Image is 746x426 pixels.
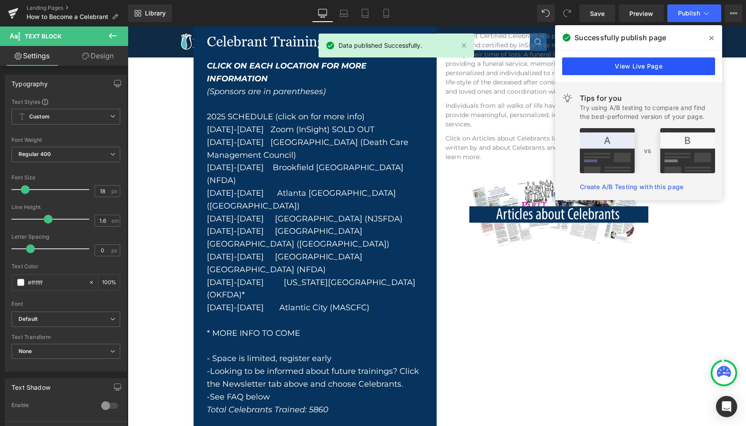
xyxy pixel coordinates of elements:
span: Save [590,9,605,18]
a: Create A/B Testing with this page [580,183,683,190]
button: Publish [667,4,721,22]
div: Try using A/B testing to compare and find the best-performed version of your page. [580,103,715,121]
div: Line Height [11,204,120,210]
a: [DATE]-[DATE] [GEOGRAPHIC_DATA] [GEOGRAPHIC_DATA] ([GEOGRAPHIC_DATA]) [79,200,262,222]
button: More [725,4,742,22]
img: light.svg [562,93,573,103]
div: Tips for you [580,93,715,103]
button: Undo [537,4,555,22]
a: Design [66,46,130,66]
span: OLD OUT [79,98,247,108]
div: Font [11,301,120,307]
a: Preview [619,4,664,22]
span: 2025 SCHEDULE (click on for more info) [79,85,237,95]
font: Individuals from all walks of life have come to learn how to provide meaningful, personalized, in... [318,75,500,102]
i: Default [19,316,38,323]
span: Publish [678,10,700,17]
a: [DATE]-[DATE] [GEOGRAPHIC_DATA] (Death Care Management Council) [79,111,281,133]
a: [DATE]-[DATE] [GEOGRAPHIC_DATA] (NJSFDA) [79,187,275,197]
span: Library [145,9,166,17]
span: Preview [629,9,653,18]
b: None [19,348,32,354]
font: - Space is limited, register early [79,327,204,337]
span: Text Block [25,33,61,40]
a: Landing Pages [27,4,128,11]
div: Font Size [11,175,120,181]
span: Successfully publish page [575,32,666,43]
span: px [111,188,119,194]
div: Text Color [11,263,120,270]
img: tip.png [580,128,715,173]
a: [DATE]-[DATE] Atlanta [GEOGRAPHIC_DATA] ([GEOGRAPHIC_DATA]) [79,162,268,184]
input: Color [28,278,84,287]
a: View Live Page [562,57,715,75]
div: % [99,275,120,290]
div: [DATE]-[DATE] [US_STATE][GEOGRAPHIC_DATA] (OKFDA)* [79,250,296,275]
a: [DATE]-[DATE] Atlantic City (MASCFC) [79,276,242,286]
div: Enable [11,402,92,411]
div: Text Shadow [11,379,50,391]
span: px [111,247,119,253]
div: Letter Spacing [11,234,120,240]
a: Mobile [376,4,397,22]
a: New Library [128,4,172,22]
b: Regular 400 [19,151,51,157]
b: Custom [29,113,49,121]
a: Desktop [312,4,333,22]
font: -Looking to be informed about future trainings? Click the Newsletter tab above and choose Celebra... [79,340,291,362]
span: How to Become a Celebrant [27,13,108,20]
div: Typography [11,75,48,87]
a: Tablet [354,4,376,22]
button: Redo [558,4,576,22]
i: (Sponsors are in parentheses) [79,60,198,70]
font: Total Celebrants Trained: 5860 [79,378,201,388]
a: [DATE]-[DATE] Brookfield [GEOGRAPHIC_DATA] (NFDA) [79,136,276,159]
a: Laptop [333,4,354,22]
div: Text Transform [11,334,120,340]
a: [DATE]-[DATE] Zoom (InSight) S [79,98,209,108]
font: CLICK ON EACH LOCATION FOR MORE INFORMATION [79,34,239,57]
div: * MORE INFO TO COME [79,300,296,313]
font: -See FAQ below [79,365,142,375]
span: em [111,218,119,224]
a: [DATE]-[DATE] [GEOGRAPHIC_DATA] [GEOGRAPHIC_DATA] (NFDA) [79,225,235,248]
font: An InSight Certified Celebrant is a person who has been trained and certified by InSight to meet ... [318,5,510,69]
div: Text Styles [11,98,120,105]
font: Click on Articles about Celebrants link below for a few articles written by and about Celebrants ... [318,108,510,134]
div: Open Intercom Messenger [716,396,737,417]
font: Celebrant Training Schedule [79,7,256,24]
div: Font Weight [11,137,120,143]
span: Data published Successfully. [339,41,422,50]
